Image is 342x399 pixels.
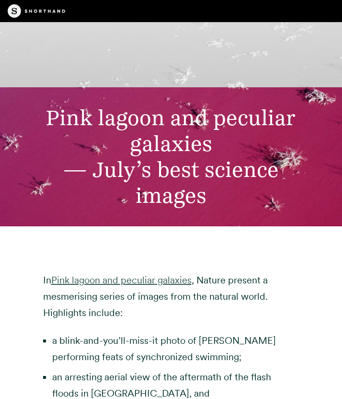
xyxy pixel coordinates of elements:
[8,4,65,18] img: The Craft
[52,332,299,365] li: a blink-and-you’ll-miss-it photo of [PERSON_NAME] performing feats of synchronized swimming;
[43,272,299,321] p: In , Nature present a mesmerising series of images from the natural world. Highlights include:
[51,274,192,286] a: Pink lagoon and peculiar galaxies
[28,105,313,209] h2: Pink lagoon and peculiar galaxies — July’s best science images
